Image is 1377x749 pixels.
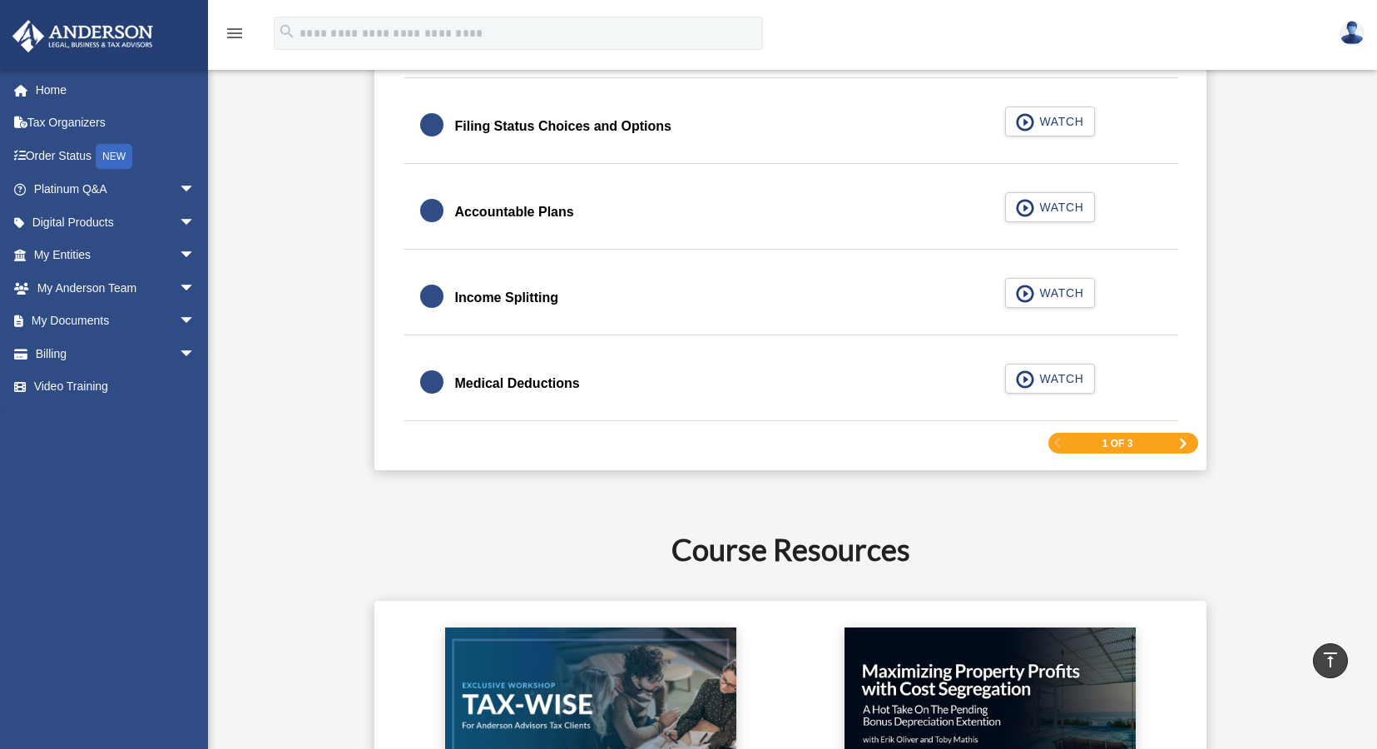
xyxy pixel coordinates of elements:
[12,370,220,404] a: Video Training
[12,173,220,206] a: Platinum Q&Aarrow_drop_down
[420,192,1162,232] a: Accountable Plans WATCH
[420,107,1162,146] a: Filing Status Choices and Options WATCH
[12,206,220,239] a: Digital Productsarrow_drop_down
[7,20,158,52] img: Anderson Advisors Platinum Portal
[1034,370,1083,387] span: WATCH
[1034,199,1083,216] span: WATCH
[179,173,212,207] span: arrow_drop_down
[12,107,220,140] a: Tax Organizers
[420,278,1162,318] a: Income Splitting WATCH
[12,139,220,173] a: Order StatusNEW
[225,29,245,43] a: menu
[1313,643,1348,678] a: vertical_align_top
[179,305,212,339] span: arrow_drop_down
[12,271,220,305] a: My Anderson Teamarrow_drop_down
[179,206,212,240] span: arrow_drop_down
[179,271,212,305] span: arrow_drop_down
[1034,285,1083,301] span: WATCH
[455,201,574,224] div: Accountable Plans
[179,337,212,371] span: arrow_drop_down
[12,239,220,272] a: My Entitiesarrow_drop_down
[179,239,212,273] span: arrow_drop_down
[1102,439,1133,449] span: 1 of 3
[12,337,220,370] a: Billingarrow_drop_down
[1034,113,1083,130] span: WATCH
[1005,364,1095,394] button: WATCH
[235,528,1346,570] h2: Course Resources
[12,73,220,107] a: Home
[12,305,220,338] a: My Documentsarrow_drop_down
[1005,278,1095,308] button: WATCH
[455,372,580,395] div: Medical Deductions
[455,115,671,138] div: Filing Status Choices and Options
[455,286,558,310] div: Income Splitting
[1320,650,1340,670] i: vertical_align_top
[1178,438,1188,449] a: Next Page
[1340,21,1365,45] img: User Pic
[1005,107,1095,136] button: WATCH
[96,144,132,169] div: NEW
[278,22,296,41] i: search
[225,23,245,43] i: menu
[420,364,1162,404] a: Medical Deductions WATCH
[1005,192,1095,222] button: WATCH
